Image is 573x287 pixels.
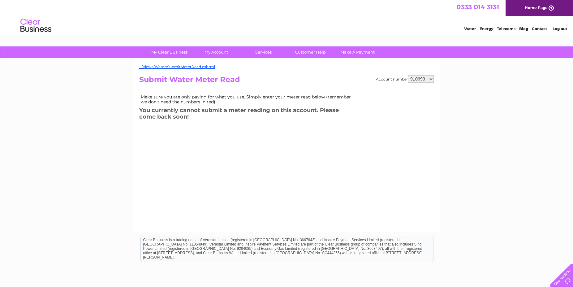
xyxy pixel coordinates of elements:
[139,75,434,87] h2: Submit Water Meter Read
[20,16,52,35] img: logo.png
[532,26,547,31] a: Contact
[497,26,515,31] a: Telecoms
[141,3,433,30] div: Clear Business is a trading name of Verastar Limited (registered in [GEOGRAPHIC_DATA] No. 3667643...
[144,46,195,58] a: My Clear Business
[139,106,356,123] h3: You currently cannot submit a meter reading on this account. Please come back soon!
[464,26,476,31] a: Water
[238,46,289,58] a: Services
[191,46,242,58] a: My Account
[285,46,336,58] a: Customer Help
[519,26,528,31] a: Blog
[139,93,356,106] td: Make sure you are only paying for what you use. Simply enter your meter read below (remember we d...
[376,75,434,83] div: Account number
[139,64,215,69] a: ~/Views/Water/SubmitMeterRead.cshtml
[332,46,383,58] a: Make A Payment
[480,26,493,31] a: Energy
[456,3,499,11] a: 0333 014 3131
[553,26,567,31] a: Log out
